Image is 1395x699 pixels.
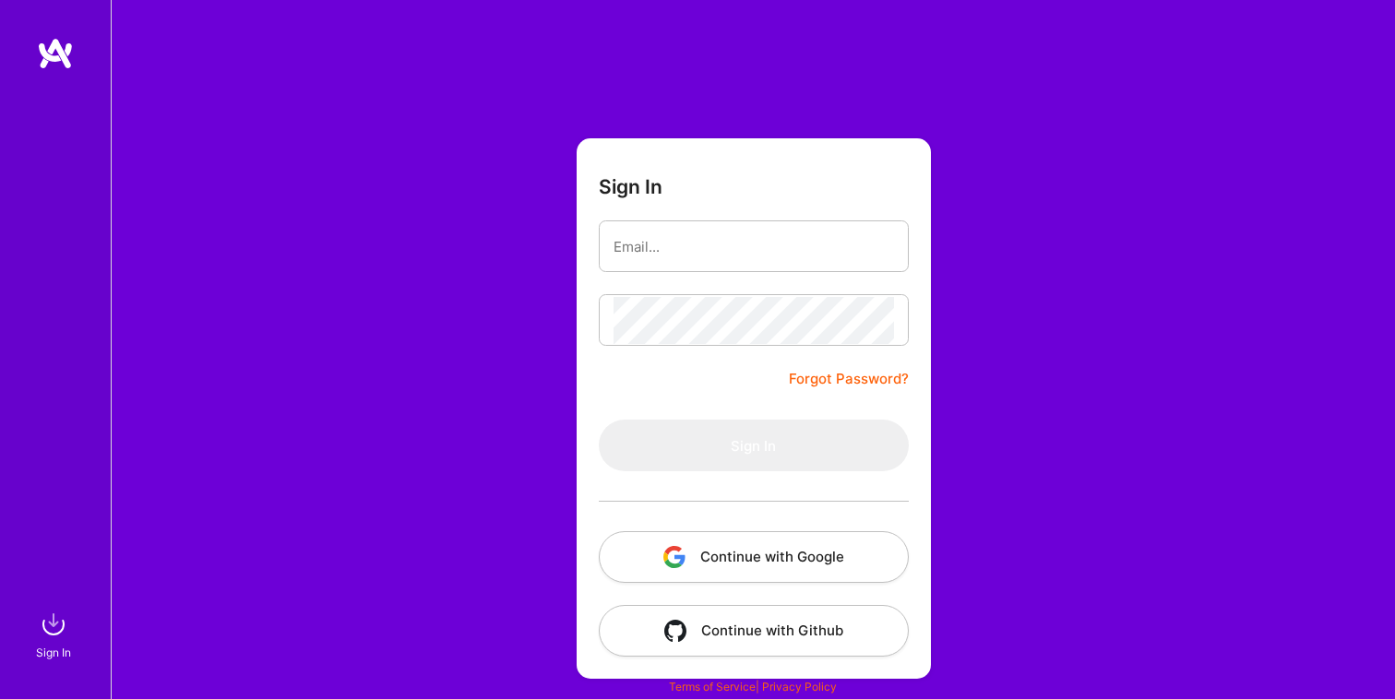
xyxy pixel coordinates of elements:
button: Continue with Github [599,605,909,657]
img: icon [664,620,686,642]
a: sign inSign In [39,606,72,662]
button: Continue with Google [599,531,909,583]
span: | [669,680,837,693]
a: Privacy Policy [762,680,837,693]
div: Sign In [36,643,71,662]
h3: Sign In [599,175,662,198]
a: Forgot Password? [789,368,909,390]
img: icon [663,546,686,568]
button: Sign In [599,420,909,471]
img: sign in [35,606,72,643]
div: © 2025 ATeams Inc., All rights reserved. [111,644,1395,690]
img: logo [37,37,74,70]
input: Email... [614,223,894,270]
a: Terms of Service [669,680,756,693]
